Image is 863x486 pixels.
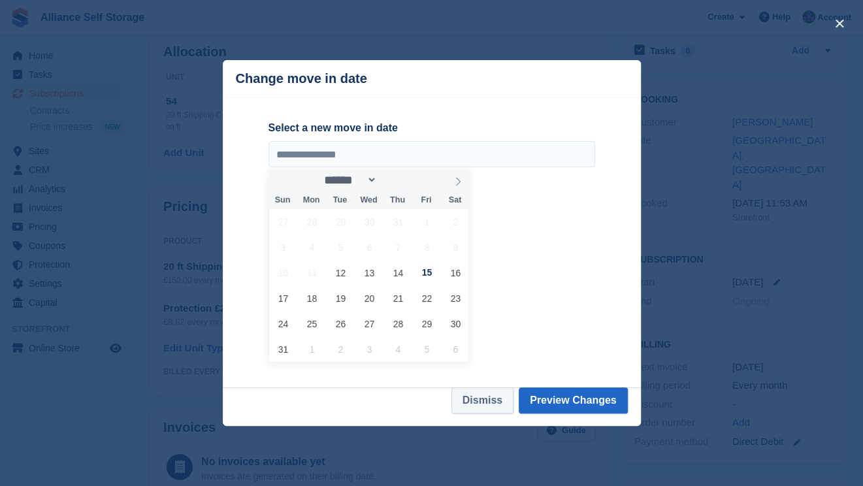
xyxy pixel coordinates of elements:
[319,173,377,187] select: Month
[236,71,367,86] p: Change move in date
[357,285,382,311] span: August 20, 2025
[385,285,411,311] span: August 21, 2025
[269,196,297,204] span: Sun
[357,209,382,235] span: July 30, 2025
[299,285,325,311] span: August 18, 2025
[451,387,513,413] button: Dismiss
[328,336,353,362] span: September 2, 2025
[357,311,382,336] span: August 27, 2025
[357,235,382,260] span: August 6, 2025
[299,336,325,362] span: September 1, 2025
[519,387,628,413] button: Preview Changes
[299,209,325,235] span: July 28, 2025
[414,336,440,362] span: September 5, 2025
[270,311,296,336] span: August 24, 2025
[443,311,468,336] span: August 30, 2025
[270,209,296,235] span: July 27, 2025
[270,336,296,362] span: August 31, 2025
[270,285,296,311] span: August 17, 2025
[443,235,468,260] span: August 9, 2025
[414,311,440,336] span: August 29, 2025
[328,209,353,235] span: July 29, 2025
[440,196,469,204] span: Sat
[299,260,325,285] span: August 11, 2025
[354,196,383,204] span: Wed
[299,235,325,260] span: August 4, 2025
[414,235,440,260] span: August 8, 2025
[328,285,353,311] span: August 19, 2025
[414,285,440,311] span: August 22, 2025
[377,173,418,187] input: Year
[829,13,850,34] button: close
[297,196,325,204] span: Mon
[328,260,353,285] span: August 12, 2025
[328,311,353,336] span: August 26, 2025
[357,336,382,362] span: September 3, 2025
[443,260,468,285] span: August 16, 2025
[299,311,325,336] span: August 25, 2025
[385,260,411,285] span: August 14, 2025
[270,260,296,285] span: August 10, 2025
[270,235,296,260] span: August 3, 2025
[414,209,440,235] span: August 1, 2025
[385,311,411,336] span: August 28, 2025
[412,196,440,204] span: Fri
[385,336,411,362] span: September 4, 2025
[383,196,412,204] span: Thu
[325,196,354,204] span: Tue
[443,336,468,362] span: September 6, 2025
[328,235,353,260] span: August 5, 2025
[269,120,595,136] label: Select a new move in date
[357,260,382,285] span: August 13, 2025
[414,260,440,285] span: August 15, 2025
[385,235,411,260] span: August 7, 2025
[385,209,411,235] span: July 31, 2025
[443,209,468,235] span: August 2, 2025
[443,285,468,311] span: August 23, 2025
